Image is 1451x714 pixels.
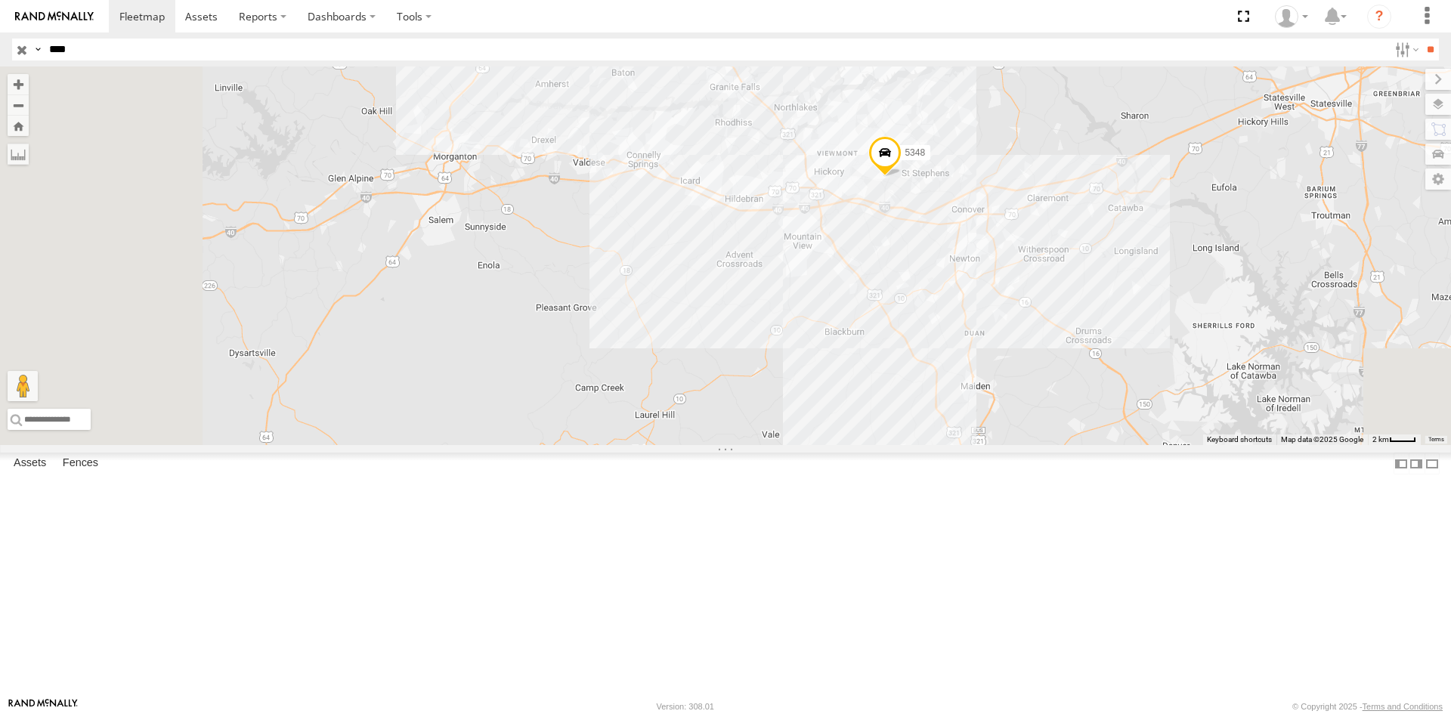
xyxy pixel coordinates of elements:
[8,144,29,165] label: Measure
[657,702,714,711] div: Version: 308.01
[1389,39,1422,60] label: Search Filter Options
[1425,168,1451,190] label: Map Settings
[8,94,29,116] button: Zoom out
[1409,453,1424,474] label: Dock Summary Table to the Right
[8,116,29,136] button: Zoom Home
[32,39,44,60] label: Search Query
[1394,453,1409,474] label: Dock Summary Table to the Left
[1363,702,1443,711] a: Terms and Conditions
[1270,5,1313,28] div: Brian Winn
[6,453,54,474] label: Assets
[1428,437,1444,443] a: Terms (opens in new tab)
[8,699,78,714] a: Visit our Website
[1372,435,1389,444] span: 2 km
[15,11,94,22] img: rand-logo.svg
[905,147,925,158] span: 5348
[8,74,29,94] button: Zoom in
[1292,702,1443,711] div: © Copyright 2025 -
[1368,434,1421,445] button: Map Scale: 2 km per 32 pixels
[1425,453,1440,474] label: Hide Summary Table
[1207,434,1272,445] button: Keyboard shortcuts
[55,453,106,474] label: Fences
[1367,5,1391,29] i: ?
[1281,435,1363,444] span: Map data ©2025 Google
[8,371,38,401] button: Drag Pegman onto the map to open Street View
